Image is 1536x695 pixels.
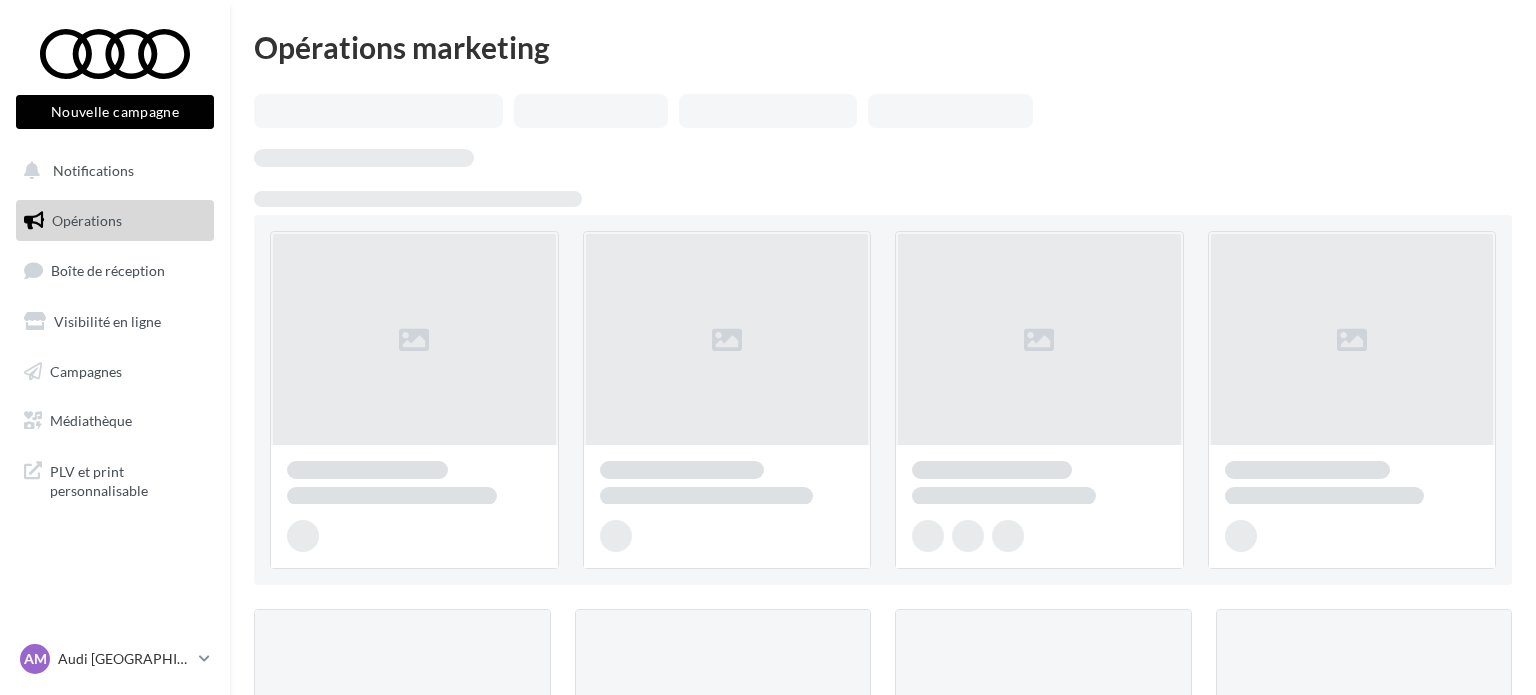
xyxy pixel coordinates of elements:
div: Opérations marketing [254,32,1512,62]
span: Médiathèque [50,412,132,429]
a: PLV et print personnalisable [12,450,218,509]
span: PLV et print personnalisable [50,458,206,501]
span: Opérations [52,212,122,229]
span: Notifications [53,162,134,179]
span: Boîte de réception [51,262,165,279]
span: Visibilité en ligne [54,313,161,330]
button: Nouvelle campagne [16,95,214,129]
a: AM Audi [GEOGRAPHIC_DATA][PERSON_NAME] [16,640,214,678]
a: Campagnes [12,351,218,393]
p: Audi [GEOGRAPHIC_DATA][PERSON_NAME] [58,649,191,669]
span: AM [24,649,47,669]
a: Médiathèque [12,400,218,442]
span: Campagnes [50,362,122,379]
a: Opérations [12,200,218,242]
button: Notifications [12,150,210,192]
a: Visibilité en ligne [12,301,218,343]
a: Boîte de réception [12,249,218,292]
